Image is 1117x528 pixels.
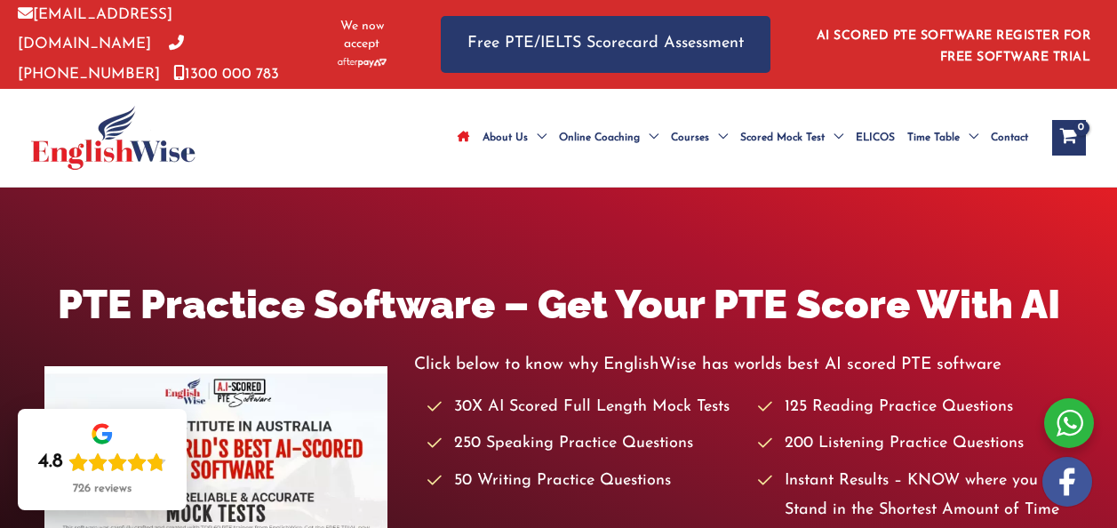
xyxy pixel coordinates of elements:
span: Menu Toggle [709,107,728,169]
a: [PHONE_NUMBER] [18,36,184,81]
a: ELICOS [850,107,901,169]
span: Courses [671,107,709,169]
aside: Header Widget 1 [806,15,1099,73]
a: Contact [985,107,1034,169]
div: 4.8 [38,450,63,475]
li: Instant Results – KNOW where you Stand in the Shortest Amount of Time [758,467,1072,526]
span: Menu Toggle [825,107,843,169]
h1: PTE Practice Software – Get Your PTE Score With AI [44,276,1072,332]
a: Scored Mock TestMenu Toggle [734,107,850,169]
a: About UsMenu Toggle [476,107,553,169]
li: 30X AI Scored Full Length Mock Tests [427,393,741,422]
img: white-facebook.png [1042,457,1092,507]
img: Afterpay-Logo [338,58,387,68]
div: 726 reviews [73,482,132,496]
li: 200 Listening Practice Questions [758,429,1072,459]
p: Click below to know why EnglishWise has worlds best AI scored PTE software [414,350,1073,380]
span: ELICOS [856,107,895,169]
li: 50 Writing Practice Questions [427,467,741,496]
a: Time TableMenu Toggle [901,107,985,169]
a: CoursesMenu Toggle [665,107,734,169]
span: Scored Mock Test [740,107,825,169]
span: Menu Toggle [528,107,547,169]
span: Contact [991,107,1028,169]
span: Online Coaching [559,107,640,169]
a: Free PTE/IELTS Scorecard Assessment [441,16,770,72]
span: Time Table [907,107,960,169]
a: 1300 000 783 [173,67,279,82]
nav: Site Navigation: Main Menu [451,107,1034,169]
span: Menu Toggle [960,107,978,169]
a: Online CoachingMenu Toggle [553,107,665,169]
span: About Us [483,107,528,169]
div: Rating: 4.8 out of 5 [38,450,166,475]
span: We now accept [328,18,396,53]
span: Menu Toggle [640,107,658,169]
li: 250 Speaking Practice Questions [427,429,741,459]
a: [EMAIL_ADDRESS][DOMAIN_NAME] [18,7,172,52]
li: 125 Reading Practice Questions [758,393,1072,422]
a: View Shopping Cart, empty [1052,120,1086,156]
a: AI SCORED PTE SOFTWARE REGISTER FOR FREE SOFTWARE TRIAL [817,29,1091,64]
img: cropped-ew-logo [31,106,195,170]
